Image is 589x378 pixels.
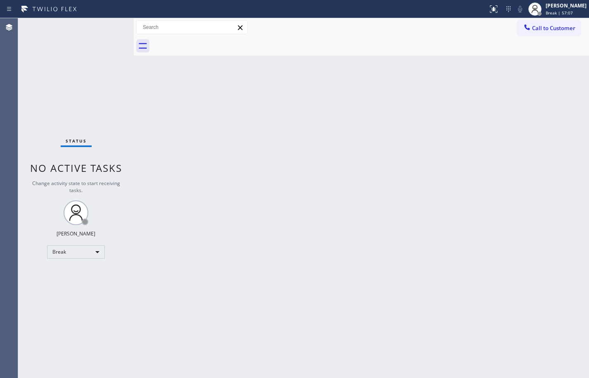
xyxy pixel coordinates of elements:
input: Search [137,21,247,34]
span: Break | 57:07 [546,10,573,16]
div: Break [47,245,105,259]
button: Mute [514,3,526,15]
span: Call to Customer [532,24,575,32]
span: Change activity state to start receiving tasks. [32,180,120,194]
div: [PERSON_NAME] [546,2,587,9]
div: [PERSON_NAME] [57,230,95,237]
button: Call to Customer [518,20,581,36]
span: Status [66,138,87,144]
span: No active tasks [30,161,122,175]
